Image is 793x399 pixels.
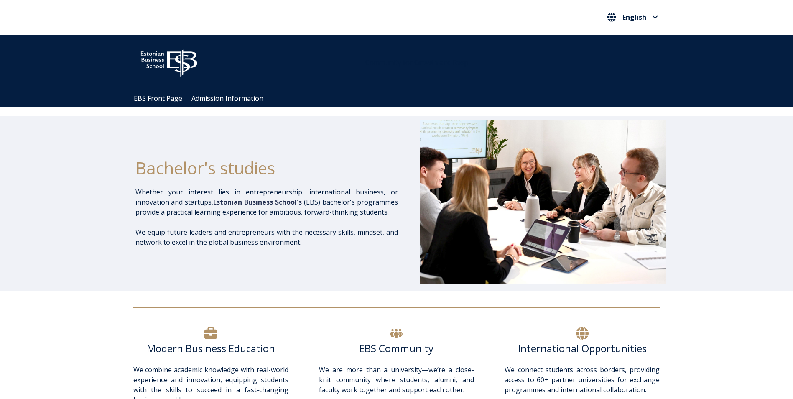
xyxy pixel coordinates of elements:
[135,227,398,247] p: We equip future leaders and entrepreneurs with the necessary skills, mindset, and network to exce...
[605,10,660,24] button: English
[191,94,263,103] a: Admission Information
[365,58,468,67] span: Community for Growth and Resp
[129,90,673,107] div: Navigation Menu
[133,342,288,355] h6: Modern Business Education
[133,43,204,79] img: ebs_logo2016_white
[505,365,660,395] p: We connect students across borders, providing access to 60+ partner universities for exchange pro...
[622,14,646,20] span: English
[213,197,302,207] span: Estonian Business School's
[135,187,398,217] p: Whether your interest lies in entrepreneurship, international business, or innovation and startup...
[134,94,182,103] a: EBS Front Page
[319,342,474,355] h6: EBS Community
[135,158,398,179] h1: Bachelor's studies
[505,342,660,355] h6: International Opportunities
[420,120,666,284] img: Bachelor's at EBS
[605,10,660,24] nav: Select your language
